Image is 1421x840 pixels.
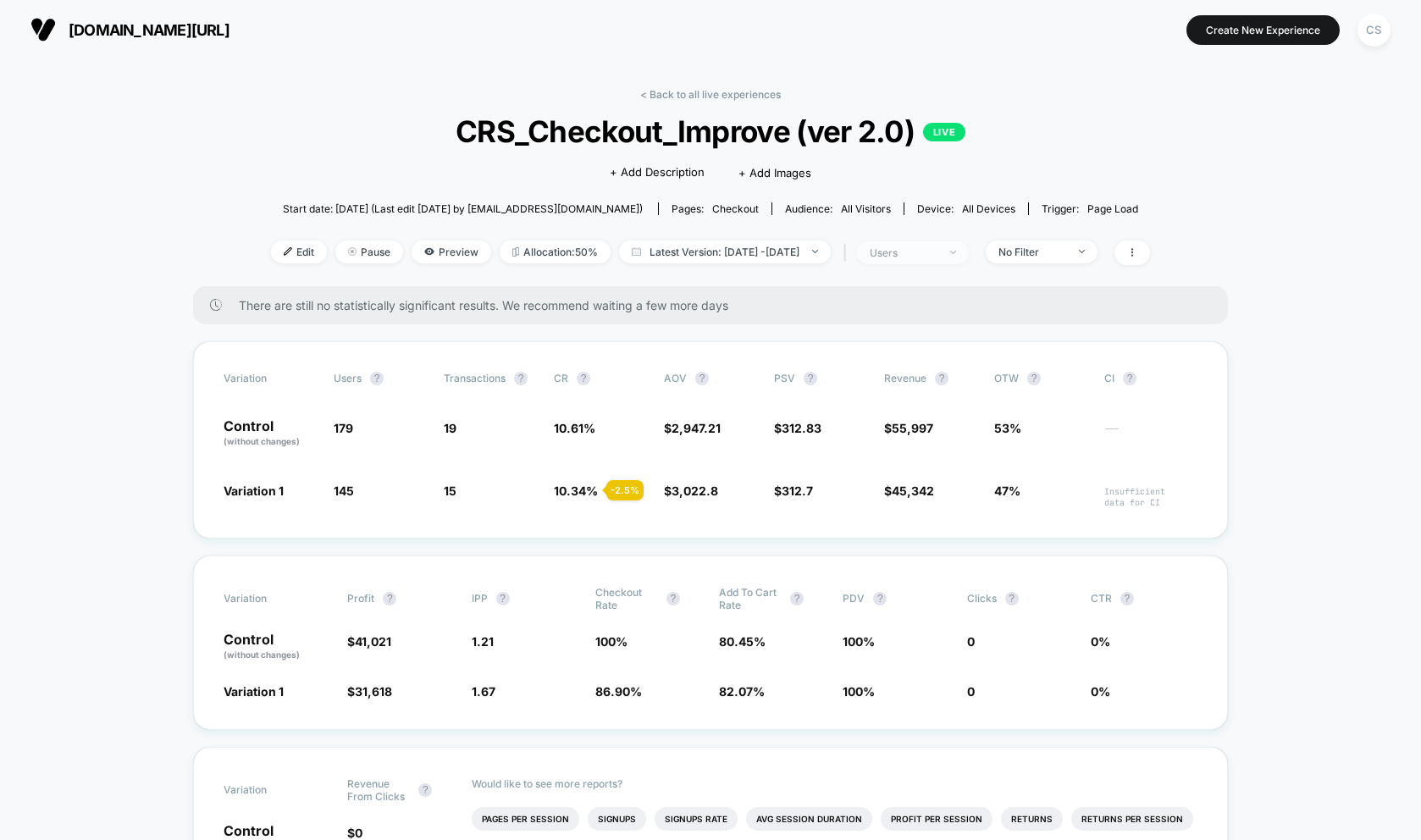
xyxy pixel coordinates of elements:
[719,586,782,611] span: Add To Cart Rate
[554,484,598,498] span: 10.34 %
[1104,423,1197,448] span: ---
[514,372,528,385] button: ?
[606,480,644,500] div: - 2.5 %
[994,484,1020,498] span: 47%
[224,777,317,803] span: Variation
[873,592,887,605] button: ?
[672,202,759,215] div: Pages:
[870,246,937,259] div: users
[1001,807,1063,831] li: Returns
[283,202,643,215] span: Start date: [DATE] (Last edit [DATE] by [EMAIL_ADDRESS][DOMAIN_NAME])
[998,246,1066,258] div: No Filter
[500,240,611,263] span: Allocation: 50%
[884,372,926,384] span: Revenue
[496,592,510,605] button: ?
[595,684,642,699] span: 86.90 %
[1087,202,1138,215] span: Page Load
[224,633,330,661] p: Control
[1042,202,1138,215] div: Trigger:
[224,419,317,448] p: Control
[1005,592,1019,605] button: ?
[334,421,353,435] span: 179
[348,247,357,256] img: end
[1186,15,1340,45] button: Create New Experience
[843,634,875,649] span: 100 %
[472,684,495,699] span: 1.67
[30,17,56,42] img: Visually logo
[774,421,821,435] span: $
[347,684,392,699] span: $
[224,684,284,699] span: Variation 1
[746,807,872,831] li: Avg Session Duration
[444,421,456,435] span: 19
[1091,592,1112,605] span: CTR
[655,807,738,831] li: Signups Rate
[1071,807,1193,831] li: Returns Per Session
[950,251,956,254] img: end
[347,592,374,605] span: Profit
[774,484,813,498] span: $
[967,592,997,605] span: Clicks
[418,783,432,797] button: ?
[224,372,317,385] span: Variation
[812,250,818,253] img: end
[224,649,300,660] span: (without changes)
[782,484,813,498] span: 312.7
[412,240,491,263] span: Preview
[1123,372,1136,385] button: ?
[610,164,705,181] span: + Add Description
[695,372,709,385] button: ?
[315,113,1106,149] span: CRS_Checkout_Improve (ver 2.0)
[595,634,628,649] span: 100 %
[664,484,718,498] span: $
[884,484,934,498] span: $
[994,421,1021,435] span: 53%
[804,372,817,385] button: ?
[892,484,934,498] span: 45,342
[923,123,965,141] p: LIVE
[347,826,362,840] span: $
[843,684,875,699] span: 100 %
[632,247,641,256] img: calendar
[355,684,392,699] span: 31,618
[472,807,579,831] li: Pages Per Session
[472,777,1198,790] p: Would like to see more reports?
[224,436,300,446] span: (without changes)
[347,777,410,803] span: Revenue From Clicks
[25,16,235,43] button: [DOMAIN_NAME][URL]
[444,484,456,498] span: 15
[284,247,292,256] img: edit
[224,586,317,611] span: Variation
[664,372,687,384] span: AOV
[335,240,403,263] span: Pause
[904,202,1028,215] span: Device:
[1079,250,1085,253] img: end
[239,298,1194,312] span: There are still no statistically significant results. We recommend waiting a few more days
[719,684,765,699] span: 82.07 %
[738,166,811,180] span: + Add Images
[672,421,721,435] span: 2,947.21
[962,202,1015,215] span: all devices
[774,372,795,384] span: PSV
[1091,634,1110,649] span: 0 %
[472,592,488,605] span: IPP
[512,247,519,257] img: rebalance
[884,421,933,435] span: $
[444,372,506,384] span: Transactions
[994,372,1087,385] span: OTW
[967,634,975,649] span: 0
[640,88,781,101] a: < Back to all live experiences
[595,586,658,611] span: Checkout Rate
[224,484,284,498] span: Variation 1
[554,421,595,435] span: 10.61 %
[355,826,362,840] span: 0
[790,592,804,605] button: ?
[554,372,568,384] span: CR
[672,484,718,498] span: 3,022.8
[383,592,396,605] button: ?
[334,372,362,384] span: users
[1357,14,1391,47] div: CS
[271,240,327,263] span: Edit
[785,202,891,215] div: Audience:
[935,372,948,385] button: ?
